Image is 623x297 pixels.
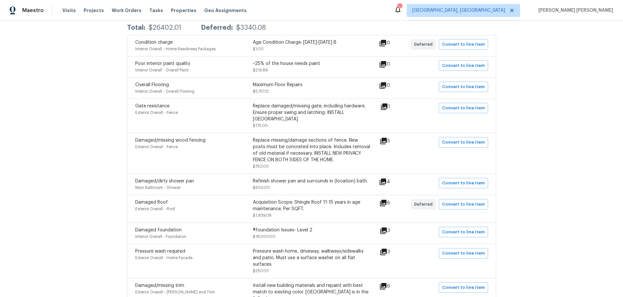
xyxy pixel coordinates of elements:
[253,178,370,184] div: Refinish shower pan and surrounds in (location) bath.
[412,7,505,14] span: [GEOGRAPHIC_DATA], [GEOGRAPHIC_DATA]
[135,145,178,149] span: Exterior Overall - Fence
[253,103,370,122] div: Replace damaged/missing gate; including hardware. Ensure proper swing and latching. INSTALL [GEOG...
[439,248,488,258] button: Convert to line item
[380,137,411,145] div: 5
[135,249,185,254] span: Pressure wash required
[414,201,435,208] span: Deferred
[84,7,104,14] span: Projects
[171,7,196,14] span: Properties
[442,250,485,257] span: Convert to line item
[439,82,488,92] button: Convert to line item
[253,235,275,239] span: $18,000.00
[253,137,370,163] div: Replace missing/damage sections of fence. New posts must be concreted into place. Includes remova...
[253,47,264,51] span: $1.00
[379,199,411,207] div: 6
[135,200,168,205] span: Damaged Roof
[379,282,411,290] div: 6
[22,7,44,14] span: Maestro
[442,228,485,236] span: Convert to line item
[380,227,411,235] div: 3
[253,60,370,67] div: ~25% of the house needs paint
[149,8,163,13] span: Tasks
[253,227,370,233] div: #foundation Issues- Level 2
[253,39,370,46] div: Age Condition Charge: [DATE]-[DATE] B
[135,186,181,190] span: Main Bathroom - Shower
[253,89,269,93] span: $5,757.12
[135,283,184,288] span: Damaged/missing trim
[135,89,194,93] span: Interior Overall - Overall Flooring
[112,7,141,14] span: Work Orders
[204,7,247,14] span: Geo Assignments
[439,39,488,50] button: Convert to line item
[379,178,411,186] div: 4
[253,248,370,268] div: Pressure wash home, driveway, walkways/sidewalks and patio. Must use a surface washer on all flat...
[135,228,182,232] span: Damaged foundation
[135,111,178,115] span: Exterior Overall - Fence
[135,104,170,108] span: Gate resistance
[442,201,485,208] span: Convert to line item
[536,7,613,14] span: [PERSON_NAME] [PERSON_NAME]
[380,103,411,111] div: 1
[442,180,485,187] span: Convert to line item
[439,103,488,113] button: Convert to line item
[439,199,488,210] button: Convert to line item
[135,235,186,239] span: Interior Overall - Foundation
[439,60,488,71] button: Convert to line item
[253,68,268,72] span: $219.89
[201,24,233,31] div: Deferred:
[135,290,215,294] span: Exterior Overall - [PERSON_NAME] and Trim
[442,62,485,70] span: Convert to line item
[135,83,169,87] span: Overall Flooring
[442,41,485,48] span: Convert to line item
[236,24,266,31] div: $3340.08
[135,256,192,260] span: Exterior Overall - Home Facade
[442,83,485,91] span: Convert to line item
[253,124,268,128] span: $175.00
[135,138,205,143] span: Damaged/missing wood fencing
[380,248,411,256] div: 3
[253,164,269,168] span: $750.00
[135,68,189,72] span: Interior Overall - Overall Paint
[439,282,488,293] button: Convert to line item
[127,24,145,31] div: Total:
[62,7,76,14] span: Visits
[379,39,411,47] div: 0
[439,137,488,148] button: Convert to line item
[135,61,190,66] span: Poor interior paint quality
[253,82,370,88] div: Maximum Floor Repairs
[379,60,411,68] div: 0
[149,24,181,31] div: $26402.01
[442,104,485,112] span: Convert to line item
[135,40,173,45] span: Condition charge
[135,179,194,183] span: Damaged/dirty shower pan
[439,178,488,188] button: Convert to line item
[253,186,270,190] span: $500.00
[439,227,488,237] button: Convert to line item
[135,47,216,51] span: Interior Overall - Home Readiness Packages
[253,269,269,273] span: $250.00
[379,82,411,89] div: 0
[253,213,271,217] span: $1,839.08
[135,207,175,211] span: Exterior Overall - Roof
[414,41,435,48] span: Deferred
[397,4,402,10] div: 1
[442,139,485,146] span: Convert to line item
[442,284,485,291] span: Convert to line item
[253,199,370,212] div: Acquisition Scope: Shingle Roof 11-15 years in age maintenance. Per SQFT.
